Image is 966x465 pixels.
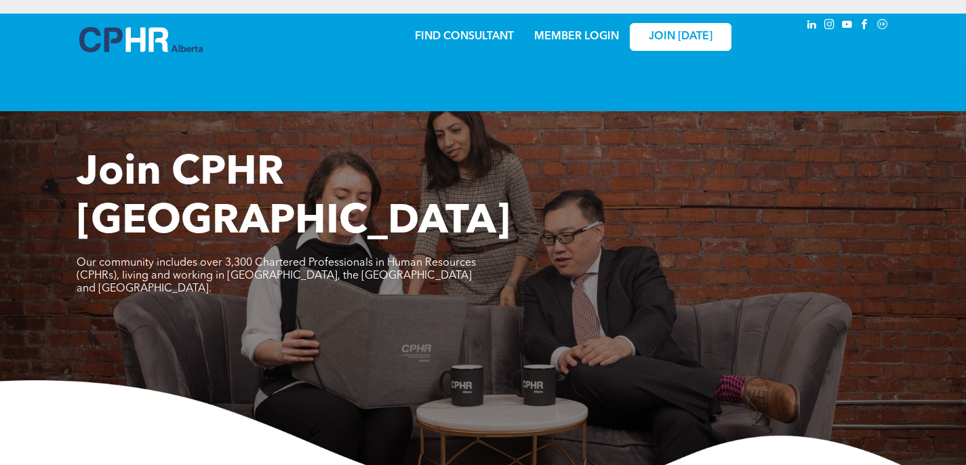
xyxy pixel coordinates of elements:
span: Our community includes over 3,300 Chartered Professionals in Human Resources (CPHRs), living and ... [77,258,476,294]
a: instagram [822,17,837,35]
span: JOIN [DATE] [649,31,712,43]
a: linkedin [805,17,820,35]
a: Social network [875,17,890,35]
a: MEMBER LOGIN [534,31,619,42]
a: FIND CONSULTANT [415,31,514,42]
a: facebook [858,17,872,35]
img: A blue and white logo for cp alberta [79,27,203,52]
a: youtube [840,17,855,35]
a: JOIN [DATE] [630,23,731,51]
span: Join CPHR [GEOGRAPHIC_DATA] [77,153,510,243]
